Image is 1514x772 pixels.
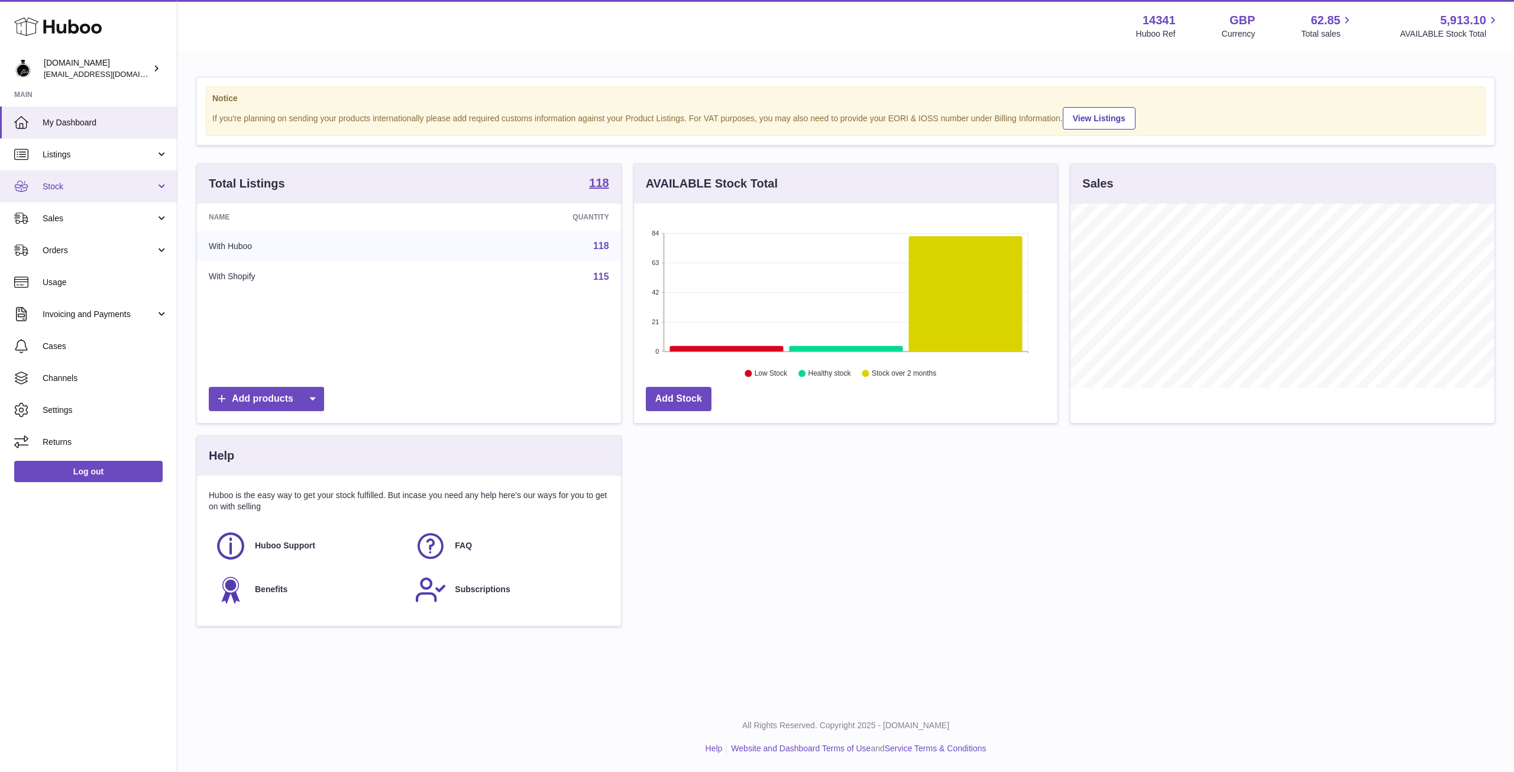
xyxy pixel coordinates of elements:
span: Total sales [1301,28,1354,40]
span: FAQ [455,540,472,551]
h3: Sales [1082,176,1113,192]
a: FAQ [415,530,603,562]
a: Log out [14,461,163,482]
div: If you're planning on sending your products internationally please add required customs informati... [212,105,1479,130]
a: Benefits [215,574,403,606]
a: View Listings [1063,107,1135,130]
td: With Shopify [197,261,425,292]
text: Healthy stock [808,370,851,378]
a: Website and Dashboard Terms of Use [731,744,871,753]
span: Listings [43,149,156,160]
p: All Rights Reserved. Copyright 2025 - [DOMAIN_NAME] [187,720,1505,731]
span: Sales [43,213,156,224]
span: [EMAIL_ADDRESS][DOMAIN_NAME] [44,69,174,79]
td: With Huboo [197,231,425,261]
span: My Dashboard [43,117,168,128]
strong: 118 [589,177,609,189]
a: Add Stock [646,387,711,411]
span: AVAILABLE Stock Total [1400,28,1500,40]
a: Huboo Support [215,530,403,562]
img: theperfumesampler@gmail.com [14,60,32,77]
a: 118 [593,241,609,251]
span: Usage [43,277,168,288]
h3: AVAILABLE Stock Total [646,176,778,192]
a: 62.85 Total sales [1301,12,1354,40]
div: Huboo Ref [1136,28,1176,40]
text: Low Stock [755,370,788,378]
span: 62.85 [1311,12,1340,28]
text: 0 [655,348,659,355]
span: Invoicing and Payments [43,309,156,320]
span: Stock [43,181,156,192]
li: and [727,743,986,754]
div: [DOMAIN_NAME] [44,57,150,80]
span: Subscriptions [455,584,510,595]
span: Settings [43,405,168,416]
a: 115 [593,272,609,282]
a: 5,913.10 AVAILABLE Stock Total [1400,12,1500,40]
strong: Notice [212,93,1479,104]
span: Orders [43,245,156,256]
text: 63 [652,259,659,266]
th: Name [197,204,425,231]
a: Add products [209,387,324,411]
h3: Total Listings [209,176,285,192]
h3: Help [209,448,234,464]
span: Returns [43,437,168,448]
strong: 14341 [1143,12,1176,28]
a: Help [706,744,723,753]
span: Huboo Support [255,540,315,551]
a: Subscriptions [415,574,603,606]
text: 21 [652,318,659,325]
p: Huboo is the easy way to get your stock fulfilled. But incase you need any help here's our ways f... [209,490,609,512]
a: 118 [589,177,609,191]
text: 84 [652,230,659,237]
span: Channels [43,373,168,384]
text: 42 [652,289,659,296]
strong: GBP [1230,12,1255,28]
span: Cases [43,341,168,352]
span: 5,913.10 [1440,12,1486,28]
div: Currency [1222,28,1256,40]
text: Stock over 2 months [872,370,936,378]
span: Benefits [255,584,287,595]
th: Quantity [425,204,620,231]
a: Service Terms & Conditions [885,744,986,753]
